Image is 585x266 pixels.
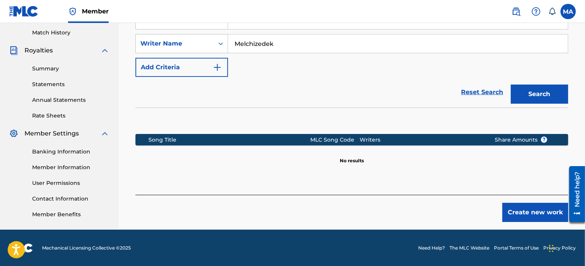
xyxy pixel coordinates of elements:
[100,129,109,138] img: expand
[82,7,109,16] span: Member
[32,29,109,37] a: Match History
[508,4,524,19] a: Public Search
[9,129,18,138] img: Member Settings
[547,229,585,266] iframe: Chat Widget
[140,39,209,48] div: Writer Name
[32,80,109,88] a: Statements
[100,46,109,55] img: expand
[457,84,507,101] a: Reset Search
[495,136,548,144] span: Share Amounts
[135,58,228,77] button: Add Criteria
[512,7,521,16] img: search
[32,65,109,73] a: Summary
[32,148,109,156] a: Banking Information
[564,163,585,225] iframe: Resource Center
[360,136,483,144] div: Writers
[32,96,109,104] a: Annual Statements
[32,179,109,187] a: User Permissions
[340,148,364,164] p: No results
[9,6,39,17] img: MLC Logo
[42,245,131,251] span: Mechanical Licensing Collective © 2025
[310,136,360,144] div: MLC Song Code
[494,245,539,251] a: Portal Terms of Use
[32,195,109,203] a: Contact Information
[502,203,568,222] button: Create new work
[418,245,445,251] a: Need Help?
[32,211,109,219] a: Member Benefits
[24,129,79,138] span: Member Settings
[68,7,77,16] img: Top Rightsholder
[450,245,489,251] a: The MLC Website
[135,10,568,108] form: Search Form
[213,63,222,72] img: 9d2ae6d4665cec9f34b9.svg
[561,4,576,19] div: User Menu
[543,245,576,251] a: Privacy Policy
[32,112,109,120] a: Rate Sheets
[9,46,18,55] img: Royalties
[511,85,568,104] button: Search
[148,136,310,144] div: Song Title
[531,7,541,16] img: help
[549,237,554,260] div: Drag
[24,46,53,55] span: Royalties
[528,4,544,19] div: Help
[32,163,109,171] a: Member Information
[541,137,547,143] span: ?
[9,243,33,253] img: logo
[548,8,556,15] div: Notifications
